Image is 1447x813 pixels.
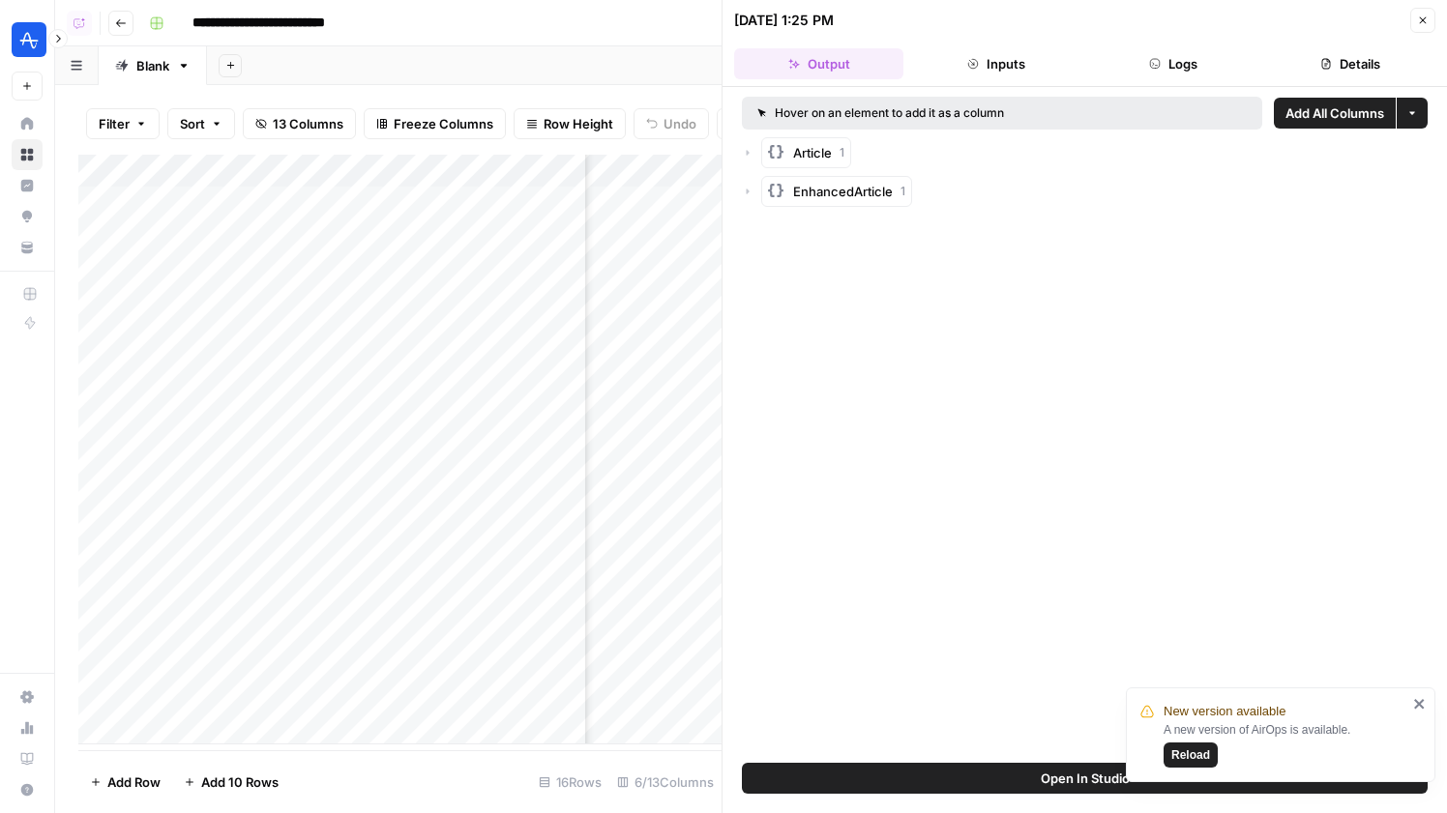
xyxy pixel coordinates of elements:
div: [DATE] 1:25 PM [734,11,834,30]
button: Inputs [911,48,1080,79]
button: Logs [1089,48,1258,79]
button: 13 Columns [243,108,356,139]
button: Open In Studio [742,763,1428,794]
button: Output [734,48,903,79]
a: Settings [12,682,43,712]
div: Hover on an element to add it as a column [757,104,1126,122]
div: 16 Rows [531,767,609,798]
a: Browse [12,139,43,170]
button: Sort [167,108,235,139]
a: Home [12,108,43,139]
a: Insights [12,170,43,201]
span: EnhancedArticle [793,182,893,201]
a: Usage [12,712,43,743]
span: Filter [99,114,130,133]
div: 6/13 Columns [609,767,722,798]
button: Add 10 Rows [172,767,290,798]
span: Add Row [107,772,161,792]
span: Add 10 Rows [201,772,279,792]
button: Add Row [78,767,172,798]
span: Article [793,143,832,162]
button: Reload [1164,742,1218,768]
button: close [1413,696,1427,711]
img: Amplitude Logo [12,22,46,57]
button: EnhancedArticle1 [761,176,912,207]
button: Freeze Columns [364,108,506,139]
span: Reload [1171,746,1210,764]
span: 1 [901,183,905,200]
span: Row Height [544,114,613,133]
button: Undo [634,108,709,139]
button: Workspace: Amplitude [12,15,43,64]
span: 13 Columns [273,114,343,133]
span: 1 [840,144,844,161]
span: Undo [664,114,696,133]
span: Open In Studio [1041,769,1130,788]
a: Your Data [12,232,43,263]
span: Add All Columns [1285,103,1384,123]
button: Add All Columns [1274,98,1396,129]
span: New version available [1164,702,1285,721]
div: Blank [136,56,169,75]
a: Learning Hub [12,743,43,774]
span: Sort [180,114,205,133]
span: Freeze Columns [394,114,493,133]
a: Opportunities [12,201,43,232]
a: Blank [99,46,207,85]
button: Details [1266,48,1435,79]
button: Help + Support [12,774,43,805]
button: Filter [86,108,160,139]
div: A new version of AirOps is available. [1164,721,1407,768]
button: Row Height [514,108,626,139]
button: Article1 [761,137,851,168]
